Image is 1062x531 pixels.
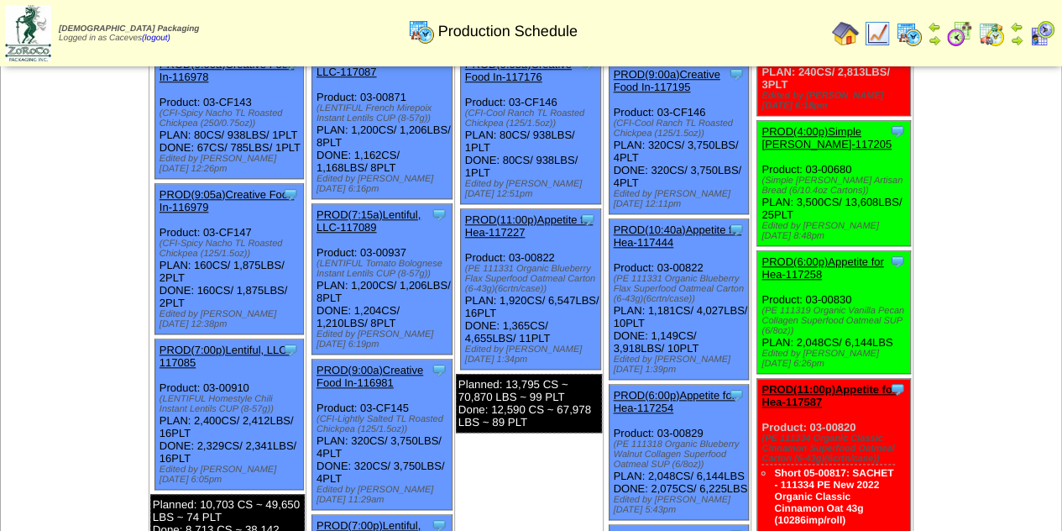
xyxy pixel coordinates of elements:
div: Product: 03-00871 PLAN: 1,200CS / 1,206LBS / 8PLT DONE: 1,162CS / 1,168LBS / 8PLT [311,49,452,199]
img: Tooltip [282,186,299,202]
img: Tooltip [431,206,447,223]
img: zoroco-logo-small.webp [5,5,51,61]
div: Edited by [PERSON_NAME] [DATE] 12:51pm [465,179,600,199]
img: Tooltip [889,123,906,139]
div: Product: 03-CF145 PLAN: 320CS / 3,750LBS / 4PLT DONE: 320CS / 3,750LBS / 4PLT [311,360,452,510]
a: PROD(9:00a)Creative Food In-117195 [614,68,720,93]
img: Tooltip [889,253,906,270]
div: Edited by [PERSON_NAME] [DATE] 6:05pm [160,465,303,485]
img: Tooltip [728,386,745,403]
div: Edited by [PERSON_NAME] [DATE] 5:43pm [614,495,749,515]
div: Edited by [PERSON_NAME] [DATE] 6:26pm [761,349,909,369]
span: Production Schedule [438,23,578,40]
div: Product: 03-00680 PLAN: 3,500CS / 13,608LBS / 25PLT [757,121,910,246]
img: arrowleft.gif [928,20,941,34]
img: calendarprod.gif [408,18,435,45]
a: PROD(7:00p)Lentiful, LLC-117085 [160,344,290,369]
div: Edited by [PERSON_NAME] [DATE] 6:19pm [317,329,452,350]
div: Edited by [PERSON_NAME] [DATE] 6:16pm [317,174,452,194]
div: (PE 111331 Organic Blueberry Flax Superfood Oatmeal Carton (6-43g)(6crtn/case)) [465,264,600,294]
div: (CFI-Lightly Salted TL Roasted Chickpea (125/1.5oz)) [317,414,452,434]
div: Edited by [PERSON_NAME] [DATE] 1:34pm [465,344,600,365]
div: Edited by [PERSON_NAME] [DATE] 11:29am [317,485,452,505]
div: (CFI-Cool Ranch TL Roasted Chickpea (125/1.5oz)) [614,118,749,139]
div: (LENTIFUL Tomato Bolognese Instant Lentils CUP (8-57g)) [317,259,452,279]
a: PROD(6:00p)Appetite for Hea-117254 [614,389,735,414]
a: PROD(11:00p)Appetite for Hea-117587 [761,383,896,408]
a: PROD(7:15a)Lentiful, LLC-117089 [317,208,421,234]
div: Product: 03-CF143 PLAN: 80CS / 938LBS / 1PLT DONE: 67CS / 785LBS / 1PLT [154,54,303,179]
img: calendarcustomer.gif [1028,20,1055,47]
div: Edited by [PERSON_NAME] [DATE] 12:11pm [614,189,749,209]
a: PROD(6:00p)Appetite for Hea-117258 [761,255,883,281]
div: Edited by [PERSON_NAME] [DATE] 8:48pm [761,221,909,241]
div: (CFI-Spicy Nacho TL Roasted Chickpea (125/1.5oz)) [160,239,303,259]
img: Tooltip [431,361,447,378]
div: Product: 03-00829 PLAN: 2,048CS / 6,144LBS DONE: 2,075CS / 6,225LBS [609,385,749,520]
div: (CFI-Spicy Nacho TL Roasted Chickpea (250/0.75oz)) [160,108,303,129]
div: Product: 03-00910 PLAN: 2,400CS / 2,412LBS / 16PLT DONE: 2,329CS / 2,341LBS / 16PLT [154,339,303,490]
a: PROD(9:00a)Creative Food In-116981 [317,364,423,389]
div: Planned: 13,795 CS ~ 70,870 LBS ~ 99 PLT Done: 12,590 CS ~ 67,978 LBS ~ 89 PLT [456,374,602,433]
div: (LENTIFUL French Mirepoix Instant Lentils CUP (8-57g)) [317,103,452,124]
div: (CFI-Cool Ranch TL Roasted Chickpea (125/1.5oz)) [465,108,600,129]
div: (LENTIFUL Homestyle Chili Instant Lentils CUP (8-57g)) [160,394,303,414]
img: calendarinout.gif [978,20,1005,47]
img: calendarprod.gif [896,20,923,47]
div: (PE 111331 Organic Blueberry Flax Superfood Oatmeal Carton (6-43g)(6crtn/case)) [614,274,749,304]
div: Product: 03-CF147 PLAN: 160CS / 1,875LBS / 2PLT DONE: 160CS / 1,875LBS / 2PLT [154,184,303,334]
div: Edited by [PERSON_NAME] [DATE] 6:18pm [761,91,909,111]
div: Edited by [PERSON_NAME] [DATE] 12:26pm [160,154,303,174]
div: Product: 03-00830 PLAN: 2,048CS / 6,144LBS [757,251,910,374]
div: (Simple [PERSON_NAME] Artisan Bread (6/10.4oz Cartons)) [761,176,909,196]
a: Short 05-00817: SACHET - 111334 PE New 2022 Organic Classic Cinnamon Oat 43g (10286imp/roll) [774,467,893,526]
a: PROD(4:00p)Simple [PERSON_NAME]-117205 [761,125,892,150]
img: Tooltip [728,66,745,82]
div: Product: 03-CF146 PLAN: 320CS / 3,750LBS / 4PLT DONE: 320CS / 3,750LBS / 4PLT [609,64,749,214]
img: arrowright.gif [1010,34,1023,47]
div: (PE 111319 Organic Vanilla Pecan Collagen Superfood Oatmeal SUP (6/8oz)) [761,306,909,336]
div: Product: 03-00822 PLAN: 1,920CS / 6,547LBS / 16PLT DONE: 1,365CS / 4,655LBS / 11PLT [460,209,600,370]
img: Tooltip [889,381,906,397]
img: arrowleft.gif [1010,20,1023,34]
span: Logged in as Caceves [59,24,199,43]
img: arrowright.gif [928,34,941,47]
img: calendarblend.gif [946,20,973,47]
div: Edited by [PERSON_NAME] [DATE] 12:38pm [160,309,303,329]
a: PROD(11:00p)Appetite for Hea-117227 [465,213,593,239]
div: Edited by [PERSON_NAME] [DATE] 1:39pm [614,355,749,375]
div: Product: 03-00822 PLAN: 1,181CS / 4,027LBS / 10PLT DONE: 1,149CS / 3,918LBS / 10PLT [609,219,749,380]
div: Product: 03-00937 PLAN: 1,200CS / 1,206LBS / 8PLT DONE: 1,204CS / 1,210LBS / 8PLT [311,204,452,355]
a: (logout) [142,34,170,43]
span: [DEMOGRAPHIC_DATA] Packaging [59,24,199,34]
img: Tooltip [579,211,596,228]
img: home.gif [832,20,859,47]
a: PROD(9:05a)Creative Food In-116979 [160,188,294,213]
a: PROD(10:40a)Appetite for Hea-117444 [614,223,741,249]
div: Product: 03-CF146 PLAN: 80CS / 938LBS / 1PLT DONE: 80CS / 938LBS / 1PLT [460,54,600,204]
img: line_graph.gif [864,20,891,47]
div: (PE 111318 Organic Blueberry Walnut Collagen Superfood Oatmeal SUP (6/8oz)) [614,439,749,470]
div: (PE 111334 Organic Classic Cinnamon Superfood Oatmeal Carton (6-43g)(6crtn/case)) [761,434,909,464]
img: Tooltip [728,221,745,238]
img: Tooltip [282,341,299,358]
